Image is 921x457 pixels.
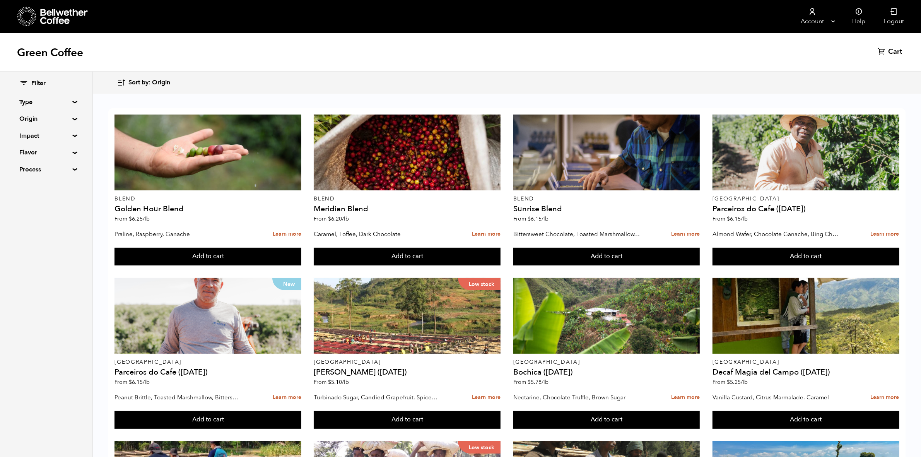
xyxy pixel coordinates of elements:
bdi: 5.78 [528,378,548,386]
summary: Origin [19,114,73,123]
a: Learn more [273,389,301,406]
span: $ [129,378,132,386]
button: Add to cart [114,411,301,429]
a: Learn more [273,226,301,243]
button: Add to cart [513,411,700,429]
h4: Meridian Blend [314,205,501,213]
button: Add to cart [513,248,700,265]
h4: Sunrise Blend [513,205,700,213]
p: [GEOGRAPHIC_DATA] [713,359,899,365]
h4: Decaf Magia del Campo ([DATE]) [713,368,899,376]
span: /lb [542,378,548,386]
button: Add to cart [114,248,301,265]
span: $ [528,378,531,386]
summary: Type [19,98,73,107]
span: /lb [342,215,349,223]
a: Learn more [671,389,700,406]
a: Learn more [671,226,700,243]
span: Filter [31,79,46,88]
p: Low stock [458,441,501,454]
span: $ [528,215,531,223]
p: Blend [513,196,700,202]
p: New [272,278,301,290]
h1: Green Coffee [17,46,83,60]
span: From [513,215,548,223]
span: From [713,215,748,223]
a: Low stock [314,278,501,354]
span: $ [129,215,132,223]
a: Learn more [871,389,899,406]
span: /lb [342,378,349,386]
p: Blend [114,196,301,202]
span: /lb [741,215,748,223]
span: /lb [143,215,150,223]
button: Sort by: Origin [117,74,170,92]
span: $ [328,215,331,223]
p: Turbinado Sugar, Candied Grapefruit, Spiced Plum [314,392,441,403]
p: [GEOGRAPHIC_DATA] [513,359,700,365]
a: New [114,278,301,354]
p: Blend [314,196,501,202]
bdi: 6.15 [528,215,548,223]
button: Add to cart [314,248,501,265]
bdi: 6.15 [727,215,748,223]
h4: Bochica ([DATE]) [513,368,700,376]
span: From [713,378,748,386]
p: Bittersweet Chocolate, Toasted Marshmallow, Candied Orange, Praline [513,228,640,240]
span: /lb [542,215,548,223]
h4: [PERSON_NAME] ([DATE]) [314,368,501,376]
p: [GEOGRAPHIC_DATA] [314,359,501,365]
span: Cart [888,47,902,56]
p: [GEOGRAPHIC_DATA] [713,196,899,202]
p: Low stock [458,278,501,290]
a: Learn more [472,226,501,243]
bdi: 5.10 [328,378,349,386]
p: Vanilla Custard, Citrus Marmalade, Caramel [713,392,839,403]
h4: Golden Hour Blend [114,205,301,213]
span: From [513,378,548,386]
a: Cart [878,47,904,56]
span: Sort by: Origin [128,79,170,87]
span: $ [727,378,730,386]
span: /lb [143,378,150,386]
summary: Flavor [19,148,73,157]
span: From [314,215,349,223]
bdi: 6.25 [129,215,150,223]
summary: Process [19,165,73,174]
p: Almond Wafer, Chocolate Ganache, Bing Cherry [713,228,839,240]
span: From [314,378,349,386]
p: Caramel, Toffee, Dark Chocolate [314,228,441,240]
p: Peanut Brittle, Toasted Marshmallow, Bittersweet Chocolate [114,392,241,403]
button: Add to cart [713,411,899,429]
h4: Parceiros do Cafe ([DATE]) [713,205,899,213]
span: From [114,378,150,386]
span: $ [727,215,730,223]
p: Praline, Raspberry, Ganache [114,228,241,240]
h4: Parceiros do Cafe ([DATE]) [114,368,301,376]
span: $ [328,378,331,386]
summary: Impact [19,131,73,140]
a: Learn more [871,226,899,243]
span: From [114,215,150,223]
a: Learn more [472,389,501,406]
span: /lb [741,378,748,386]
bdi: 5.25 [727,378,748,386]
button: Add to cart [314,411,501,429]
bdi: 6.20 [328,215,349,223]
bdi: 6.15 [129,378,150,386]
p: Nectarine, Chocolate Truffle, Brown Sugar [513,392,640,403]
button: Add to cart [713,248,899,265]
p: [GEOGRAPHIC_DATA] [114,359,301,365]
